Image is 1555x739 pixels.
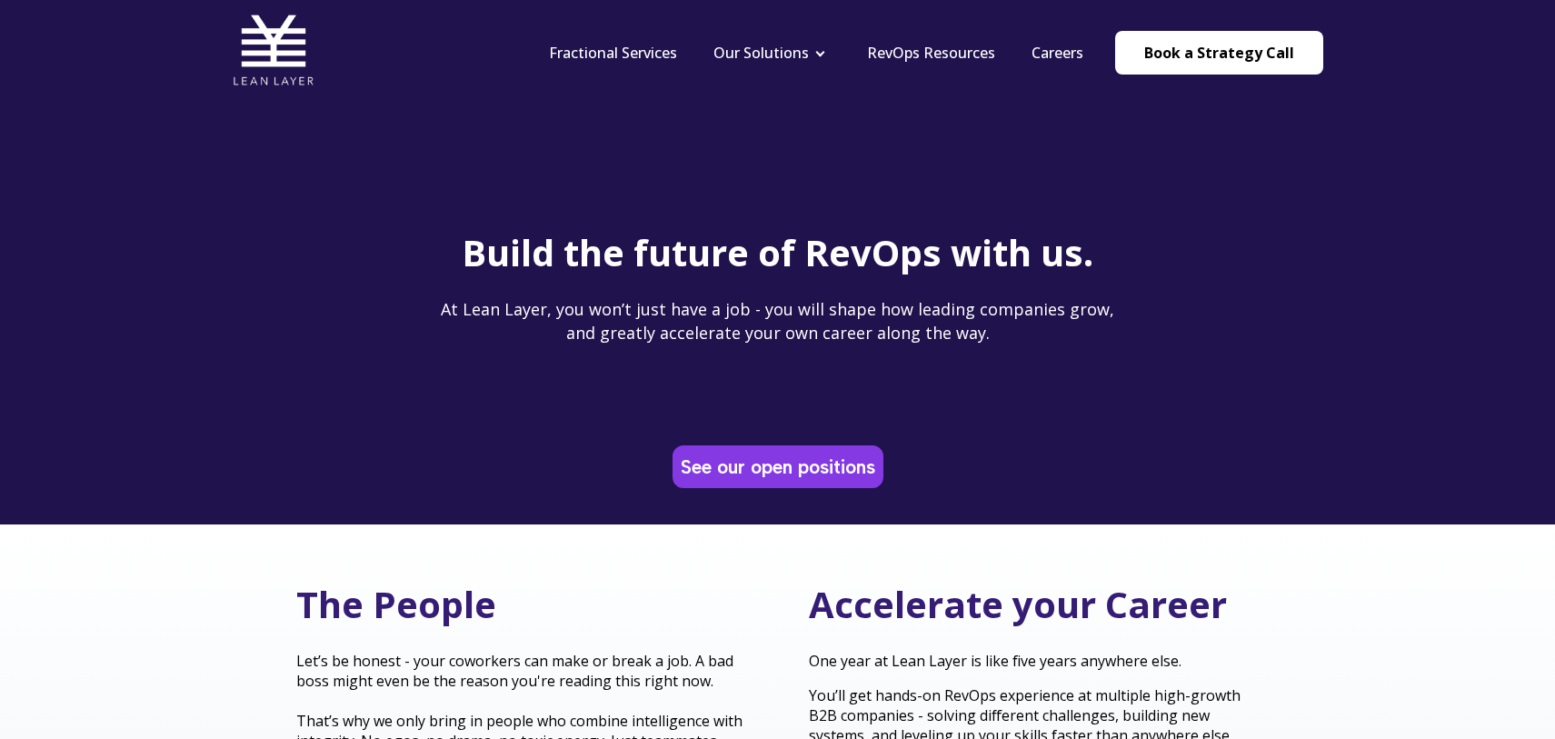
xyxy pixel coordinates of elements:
[676,449,880,484] a: See our open positions
[713,43,809,63] a: Our Solutions
[296,579,496,629] span: The People
[867,43,995,63] a: RevOps Resources
[809,579,1227,629] span: Accelerate your Career
[1115,31,1323,75] a: Book a Strategy Call
[441,298,1114,343] span: At Lean Layer, you won’t just have a job - you will shape how leading companies grow, and greatly...
[1032,43,1083,63] a: Careers
[296,651,733,691] span: Let’s be honest - your coworkers can make or break a job. A bad boss might even be the reason you...
[233,9,314,91] img: Lean Layer Logo
[531,43,1101,63] div: Navigation Menu
[462,227,1093,277] span: Build the future of RevOps with us.
[549,43,677,63] a: Fractional Services
[809,651,1260,671] p: One year at Lean Layer is like five years anywhere else.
